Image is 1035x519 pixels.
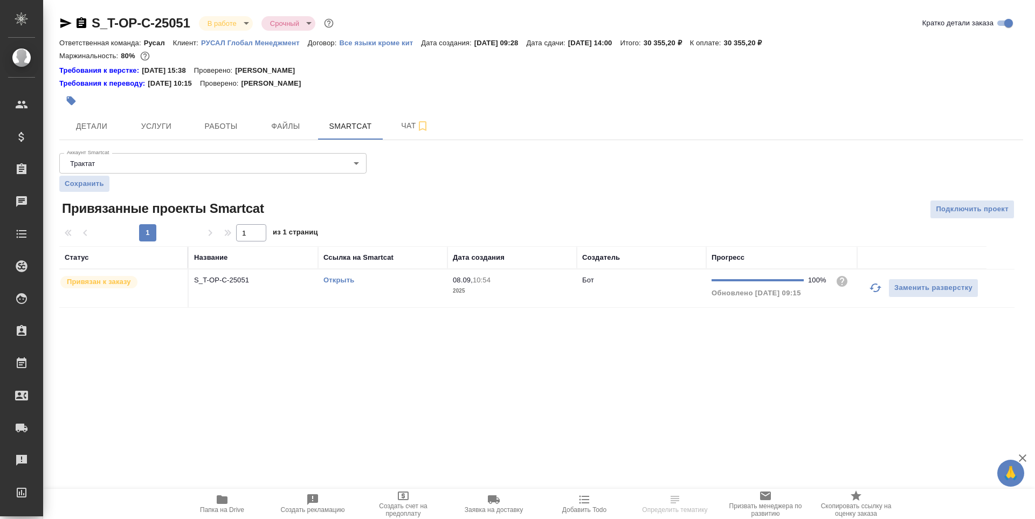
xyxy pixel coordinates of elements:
[416,120,429,133] svg: Подписаться
[199,16,253,31] div: В работе
[59,78,148,89] a: Требования к переводу:
[389,119,441,133] span: Чат
[59,65,142,76] a: Требования к верстке:
[930,200,1015,219] button: Подключить проект
[1002,462,1020,485] span: 🙏
[453,252,505,263] div: Дата создания
[65,178,104,189] span: Сохранить
[712,289,801,297] span: Обновлено [DATE] 09:15
[144,39,173,47] p: Русал
[473,276,491,284] p: 10:54
[138,49,152,63] button: 4988.37 RUB;
[690,39,724,47] p: К оплате:
[620,39,643,47] p: Итого:
[322,16,336,30] button: Доп статусы указывают на важность/срочность заказа
[453,276,473,284] p: 08.09,
[325,120,376,133] span: Smartcat
[204,19,240,28] button: В работе
[808,275,827,286] div: 100%
[273,226,318,241] span: из 1 страниц
[59,200,264,217] span: Привязанные проекты Smartcat
[59,176,109,192] button: Сохранить
[59,78,148,89] div: Нажми, чтобы открыть папку с инструкцией
[644,39,690,47] p: 30 355,20 ₽
[894,282,972,294] span: Заменить разверстку
[888,279,978,297] button: Заменить разверстку
[148,78,200,89] p: [DATE] 10:15
[59,65,142,76] div: Нажми, чтобы открыть папку с инструкцией
[67,276,131,287] p: Привязан к заказу
[308,39,340,47] p: Договор:
[582,276,594,284] p: Бот
[121,52,137,60] p: 80%
[142,65,194,76] p: [DATE] 15:38
[862,275,888,301] button: Обновить прогресс
[323,252,394,263] div: Ссылка на Smartcat
[260,120,312,133] span: Файлы
[712,252,744,263] div: Прогресс
[59,17,72,30] button: Скопировать ссылку для ЯМессенджера
[997,460,1024,487] button: 🙏
[453,286,571,296] p: 2025
[66,120,118,133] span: Детали
[195,120,247,133] span: Работы
[526,39,568,47] p: Дата сдачи:
[421,39,474,47] p: Дата создания:
[241,78,309,89] p: [PERSON_NAME]
[59,89,83,113] button: Добавить тэг
[194,252,227,263] div: Название
[323,276,354,284] a: Открыть
[75,17,88,30] button: Скопировать ссылку
[474,39,527,47] p: [DATE] 09:28
[92,16,190,30] a: S_T-OP-C-25051
[194,275,313,286] p: S_T-OP-C-25051
[201,39,308,47] p: РУСАЛ Глобал Менеджмент
[59,153,367,174] div: Трактат
[235,65,303,76] p: [PERSON_NAME]
[339,38,421,47] a: Все языки кроме кит
[65,252,89,263] div: Статус
[568,39,620,47] p: [DATE] 14:00
[130,120,182,133] span: Услуги
[267,19,302,28] button: Срочный
[200,78,241,89] p: Проверено:
[201,38,308,47] a: РУСАЛ Глобал Менеджмент
[339,39,421,47] p: Все языки кроме кит
[59,52,121,60] p: Маржинальность:
[922,18,993,29] span: Кратко детали заказа
[59,39,144,47] p: Ответственная команда:
[936,203,1009,216] span: Подключить проект
[67,159,98,168] button: Трактат
[173,39,201,47] p: Клиент:
[582,252,620,263] div: Создатель
[724,39,770,47] p: 30 355,20 ₽
[194,65,236,76] p: Проверено:
[261,16,315,31] div: В работе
